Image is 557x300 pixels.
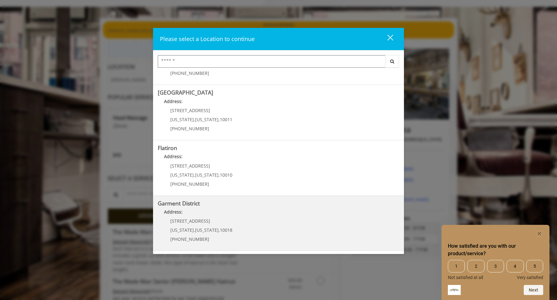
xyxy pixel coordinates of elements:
[389,59,396,64] i: Search button
[467,260,484,272] span: 2
[220,227,232,233] span: 10018
[448,230,543,295] div: How satisfied are you with our product/service? Select an option from 1 to 5, with 1 being Not sa...
[507,260,523,272] span: 4
[158,55,399,71] div: Center Select
[487,260,504,272] span: 3
[380,34,393,44] div: close dialog
[448,275,483,280] span: Not satisfied at all
[448,260,543,280] div: How satisfied are you with our product/service? Select an option from 1 to 5, with 1 being Not sa...
[170,107,210,113] span: [STREET_ADDRESS]
[220,172,232,178] span: 10010
[170,116,194,122] span: [US_STATE]
[219,227,220,233] span: ,
[219,116,220,122] span: ,
[158,199,200,207] b: Garment District
[170,163,210,169] span: [STREET_ADDRESS]
[517,275,543,280] span: Very satisfied
[170,227,194,233] span: [US_STATE]
[170,218,210,224] span: [STREET_ADDRESS]
[170,181,209,187] span: [PHONE_NUMBER]
[158,144,177,152] b: Flatiron
[170,70,209,76] span: [PHONE_NUMBER]
[448,260,465,272] span: 1
[170,126,209,132] span: [PHONE_NUMBER]
[158,89,213,96] b: [GEOGRAPHIC_DATA]
[164,98,183,104] b: Address:
[160,35,255,43] span: Please select a Location to continue
[164,153,183,159] b: Address:
[194,116,195,122] span: ,
[526,260,543,272] span: 5
[195,116,219,122] span: [US_STATE]
[195,227,219,233] span: [US_STATE]
[536,230,543,237] button: Hide survey
[158,55,385,68] input: Search Center
[219,172,220,178] span: ,
[376,33,397,45] button: close dialog
[194,172,195,178] span: ,
[448,242,543,257] h2: How satisfied are you with our product/service? Select an option from 1 to 5, with 1 being Not sa...
[524,285,543,295] button: Next question
[220,116,232,122] span: 10011
[195,172,219,178] span: [US_STATE]
[164,209,183,215] b: Address:
[194,227,195,233] span: ,
[170,172,194,178] span: [US_STATE]
[170,236,209,242] span: [PHONE_NUMBER]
